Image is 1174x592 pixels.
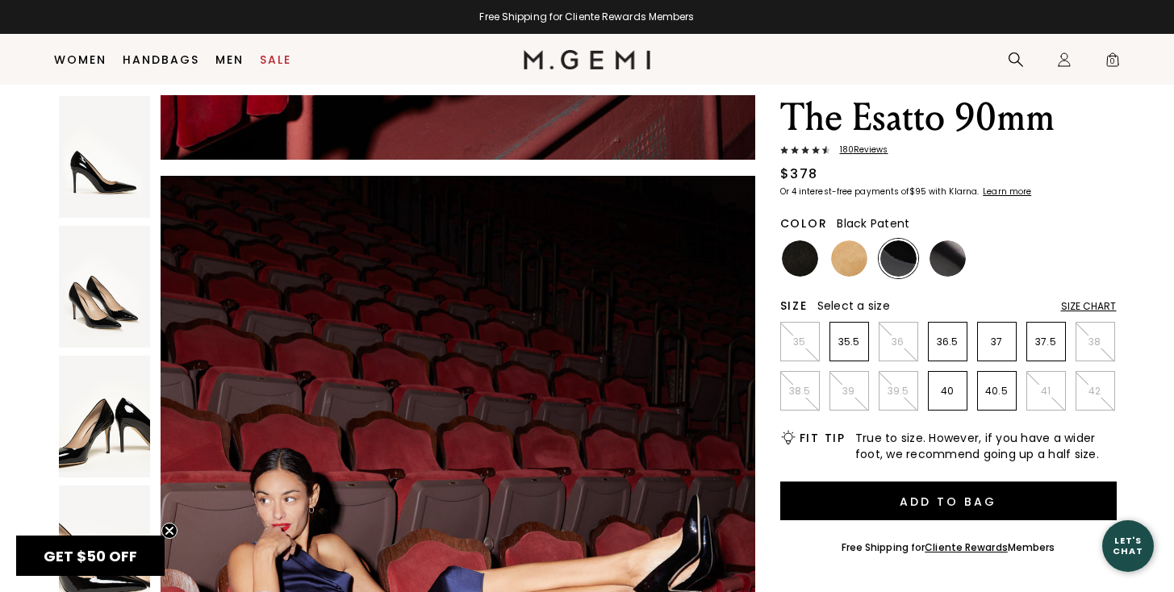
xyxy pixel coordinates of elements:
[909,186,926,198] klarna-placement-style-amount: $95
[880,240,917,277] img: Black Patent
[44,546,137,566] span: GET $50 OFF
[830,145,888,155] span: 180 Review s
[780,186,909,198] klarna-placement-style-body: Or 4 interest-free payments of
[1027,336,1065,348] p: 37.5
[800,431,846,444] h2: Fit Tip
[879,385,917,398] p: 39.5
[925,540,1008,554] a: Cliente Rewards
[780,95,1117,140] h1: The Esatto 90mm
[978,385,1016,398] p: 40.5
[524,50,650,69] img: M.Gemi
[929,186,981,198] klarna-placement-style-body: with Klarna
[842,541,1055,554] div: Free Shipping for Members
[1076,336,1114,348] p: 38
[260,53,291,66] a: Sale
[830,336,868,348] p: 35.5
[1061,300,1117,313] div: Size Chart
[123,53,199,66] a: Handbags
[54,53,107,66] a: Women
[59,96,150,218] img: The Esatto a Black Patent Italian Nappa Leather Pump Heel 1
[780,145,1117,158] a: 180Reviews
[879,336,917,348] p: 36
[930,240,966,277] img: Black Leather
[830,385,868,398] p: 39
[981,187,1031,197] a: Learn more
[16,536,165,576] div: GET $50 OFFClose teaser
[782,240,818,277] img: Black Suede
[983,186,1031,198] klarna-placement-style-cta: Learn more
[837,215,909,231] span: Black Patent
[929,385,967,398] p: 40
[780,299,808,312] h2: Size
[215,53,244,66] a: Men
[781,385,819,398] p: 38.5
[780,165,818,184] div: $378
[161,523,178,539] button: Close teaser
[780,217,828,230] h2: Color
[929,336,967,348] p: 36.5
[780,482,1117,520] button: Add to Bag
[1102,536,1154,556] div: Let's Chat
[817,298,890,314] span: Select a size
[1076,385,1114,398] p: 42
[781,336,819,348] p: 35
[978,336,1016,348] p: 37
[59,226,150,348] img: The Esatto a Black Patent Italian Nappa Leather Pump Heel 2
[1105,55,1121,71] span: 0
[855,430,1117,462] span: True to size. However, if you have a wider foot, we recommend going up a half size.
[59,356,150,477] img: The Esatto a Black Patent Italian Nappa Leather Pump Heel 3
[1027,385,1065,398] p: 41
[831,240,867,277] img: Cappuccino Suede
